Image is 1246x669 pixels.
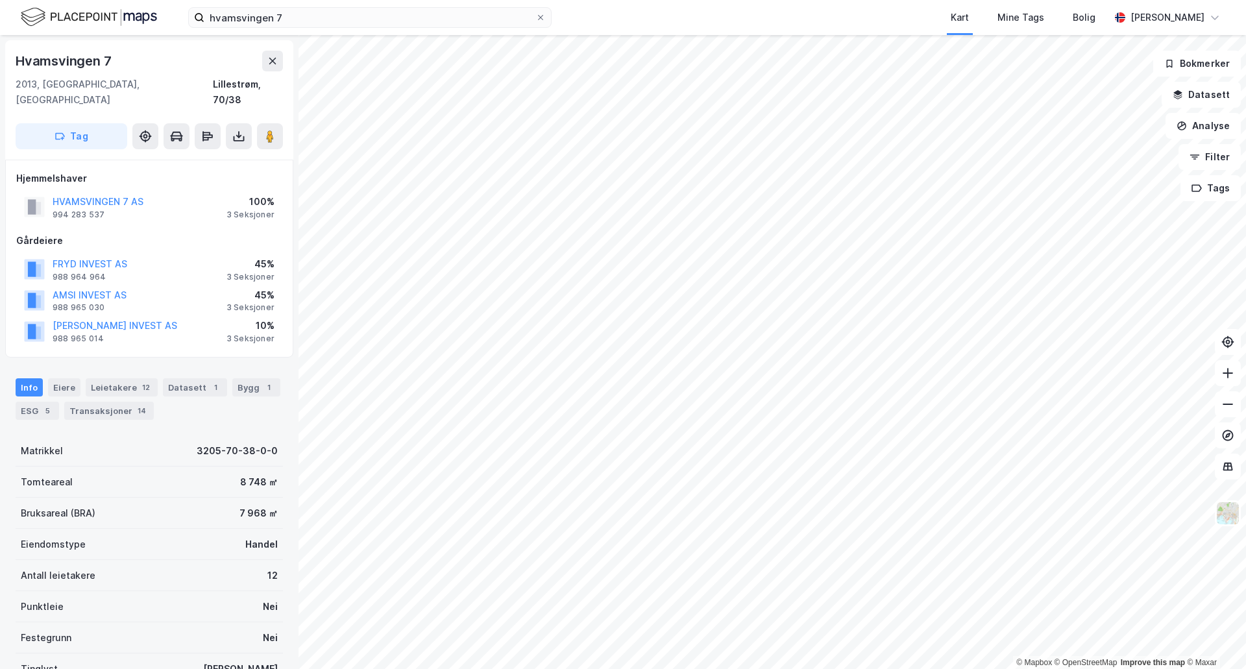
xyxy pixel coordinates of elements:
div: Transaksjoner [64,402,154,420]
div: 3 Seksjoner [226,334,275,344]
div: Nei [263,599,278,614]
div: Bolig [1073,10,1095,25]
div: 45% [226,256,275,272]
div: Datasett [163,378,227,396]
div: Festegrunn [21,630,71,646]
div: Handel [245,537,278,552]
button: Bokmerker [1153,51,1241,77]
div: 1 [262,381,275,394]
div: Hjemmelshaver [16,171,282,186]
div: 5 [41,404,54,417]
button: Datasett [1162,82,1241,108]
div: Nei [263,630,278,646]
div: 45% [226,287,275,303]
div: Eiere [48,378,80,396]
div: 12 [140,381,153,394]
div: Eiendomstype [21,537,86,552]
div: 3 Seksjoner [226,302,275,313]
iframe: Chat Widget [1181,607,1246,669]
img: Z [1215,501,1240,526]
div: 7 968 ㎡ [239,505,278,521]
div: 3 Seksjoner [226,272,275,282]
div: Kart [951,10,969,25]
div: 12 [267,568,278,583]
button: Tag [16,123,127,149]
div: 1 [209,381,222,394]
div: Matrikkel [21,443,63,459]
div: 3 Seksjoner [226,210,275,220]
button: Filter [1179,144,1241,170]
div: Info [16,378,43,396]
div: Kontrollprogram for chat [1181,607,1246,669]
a: OpenStreetMap [1055,658,1118,667]
div: 14 [135,404,149,417]
a: Mapbox [1016,658,1052,667]
div: 100% [226,194,275,210]
img: logo.f888ab2527a4732fd821a326f86c7f29.svg [21,6,157,29]
div: 988 965 014 [53,334,104,344]
input: Søk på adresse, matrikkel, gårdeiere, leietakere eller personer [204,8,535,27]
div: Mine Tags [997,10,1044,25]
div: 994 283 537 [53,210,104,220]
div: Bygg [232,378,280,396]
div: 10% [226,318,275,334]
div: Bruksareal (BRA) [21,505,95,521]
div: Antall leietakere [21,568,95,583]
a: Improve this map [1121,658,1185,667]
div: Hvamsvingen 7 [16,51,114,71]
div: 988 965 030 [53,302,104,313]
div: 2013, [GEOGRAPHIC_DATA], [GEOGRAPHIC_DATA] [16,77,213,108]
div: 3205-70-38-0-0 [197,443,278,459]
div: Leietakere [86,378,158,396]
div: ESG [16,402,59,420]
div: Tomteareal [21,474,73,490]
button: Analyse [1166,113,1241,139]
div: 988 964 964 [53,272,106,282]
div: Lillestrøm, 70/38 [213,77,283,108]
div: [PERSON_NAME] [1130,10,1204,25]
div: Punktleie [21,599,64,614]
div: 8 748 ㎡ [240,474,278,490]
div: Gårdeiere [16,233,282,249]
button: Tags [1180,175,1241,201]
